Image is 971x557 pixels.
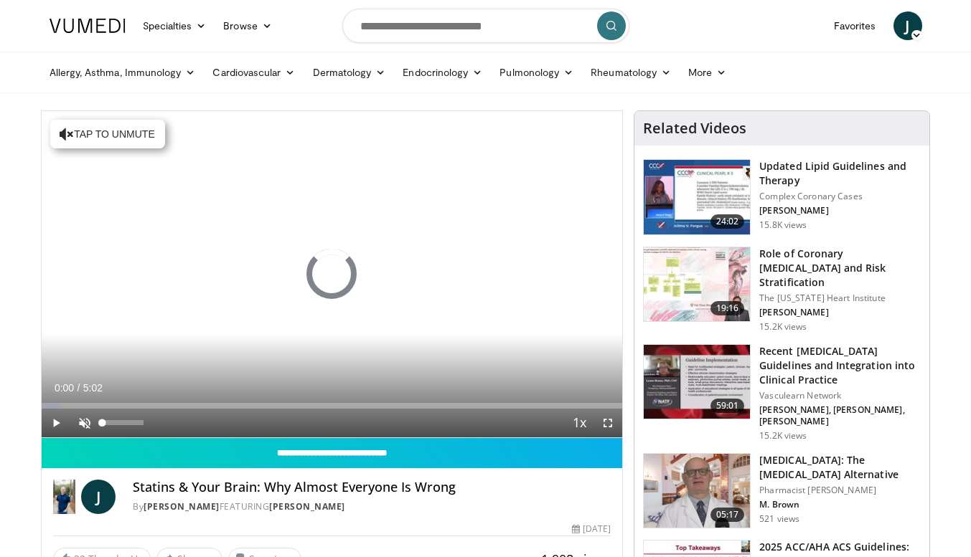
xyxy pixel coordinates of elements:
[41,58,205,87] a: Allergy, Asthma, Immunology
[55,382,74,394] span: 0:00
[133,480,611,495] h4: Statins & Your Brain: Why Almost Everyone Is Wrong
[759,159,921,188] h3: Updated Lipid Guidelines and Therapy
[643,247,921,333] a: 19:16 Role of Coronary [MEDICAL_DATA] and Risk Stratification The [US_STATE] Heart Institute [PER...
[144,500,220,513] a: [PERSON_NAME]
[759,307,921,318] p: [PERSON_NAME]
[893,11,922,40] a: J
[565,409,594,437] button: Playback Rate
[133,500,611,513] div: By FEATURING
[644,160,750,234] img: 77f671eb-9394-4acc-bc78-a9f077f94e00.150x105_q85_crop-smart_upscale.jpg
[759,219,807,231] p: 15.8K views
[70,409,99,437] button: Unmute
[644,247,750,322] img: 1efa8c99-7b8a-4ab5-a569-1c219ae7bd2c.150x105_q85_crop-smart_upscale.jpg
[759,499,921,510] p: M. Brown
[680,58,735,87] a: More
[83,382,103,394] span: 5:02
[643,159,921,235] a: 24:02 Updated Lipid Guidelines and Therapy Complex Coronary Cases [PERSON_NAME] 15.8K views
[710,399,745,413] span: 59:01
[759,292,921,304] p: The [US_STATE] Heart Institute
[643,120,746,137] h4: Related Videos
[644,454,750,528] img: ce9609b9-a9bf-4b08-84dd-8eeb8ab29fc6.150x105_q85_crop-smart_upscale.jpg
[759,390,921,401] p: Vasculearn Network
[710,508,745,522] span: 05:17
[759,191,921,202] p: Complex Coronary Cases
[103,420,144,425] div: Volume Level
[759,513,799,525] p: 521 views
[269,500,345,513] a: [PERSON_NAME]
[304,58,395,87] a: Dermatology
[42,111,623,438] video-js: Video Player
[759,485,921,496] p: Pharmacist [PERSON_NAME]
[759,247,921,290] h3: Role of Coronary [MEDICAL_DATA] and Risk Stratification
[204,58,304,87] a: Cardiovascular
[643,344,921,442] a: 59:01 Recent [MEDICAL_DATA] Guidelines and Integration into Clinical Practice Vasculearn Network ...
[572,523,611,535] div: [DATE]
[42,403,623,409] div: Progress Bar
[394,58,491,87] a: Endocrinology
[825,11,885,40] a: Favorites
[759,453,921,482] h3: [MEDICAL_DATA]: The [MEDICAL_DATA] Alternative
[643,453,921,529] a: 05:17 [MEDICAL_DATA]: The [MEDICAL_DATA] Alternative Pharmacist [PERSON_NAME] M. Brown 521 views
[215,11,281,40] a: Browse
[81,480,116,514] a: J
[759,205,921,216] p: [PERSON_NAME]
[759,404,921,427] p: [PERSON_NAME], [PERSON_NAME], [PERSON_NAME]
[134,11,215,40] a: Specialties
[342,9,629,43] input: Search topics, interventions
[759,321,807,333] p: 15.2K views
[710,214,745,229] span: 24:02
[582,58,680,87] a: Rheumatology
[50,19,126,33] img: VuMedi Logo
[50,120,165,148] button: Tap to unmute
[594,409,622,437] button: Fullscreen
[644,345,750,419] img: 87825f19-cf4c-4b91-bba1-ce218758c6bb.150x105_q85_crop-smart_upscale.jpg
[53,480,76,514] img: Dr. Jordan Rennicke
[491,58,582,87] a: Pulmonology
[759,344,921,387] h3: Recent [MEDICAL_DATA] Guidelines and Integration into Clinical Practice
[710,301,745,315] span: 19:16
[78,382,80,394] span: /
[759,430,807,442] p: 15.2K views
[42,409,70,437] button: Play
